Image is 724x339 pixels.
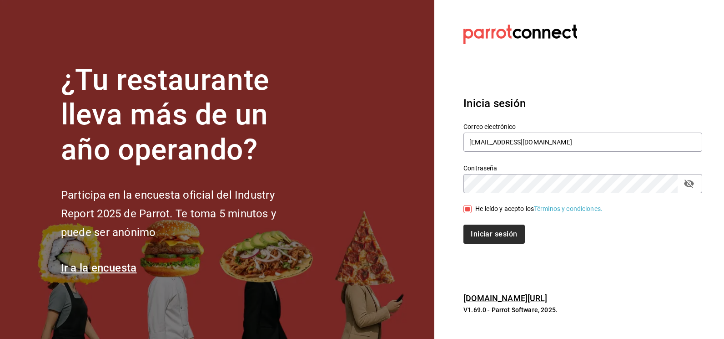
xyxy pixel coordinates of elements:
a: Ir a la encuesta [61,262,137,274]
button: Iniciar sesión [463,225,524,244]
h3: Inicia sesión [463,95,702,112]
label: Contraseña [463,164,702,171]
a: Términos y condiciones. [534,205,603,212]
div: He leído y acepto los [475,204,603,214]
p: V1.69.0 - Parrot Software, 2025. [463,305,702,314]
label: Correo electrónico [463,123,702,129]
h2: Participa en la encuesta oficial del Industry Report 2025 de Parrot. Te toma 5 minutos y puede se... [61,186,307,241]
input: Ingresa tu correo electrónico [463,133,702,152]
button: passwordField [681,176,697,191]
h1: ¿Tu restaurante lleva más de un año operando? [61,63,307,168]
a: [DOMAIN_NAME][URL] [463,293,547,303]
